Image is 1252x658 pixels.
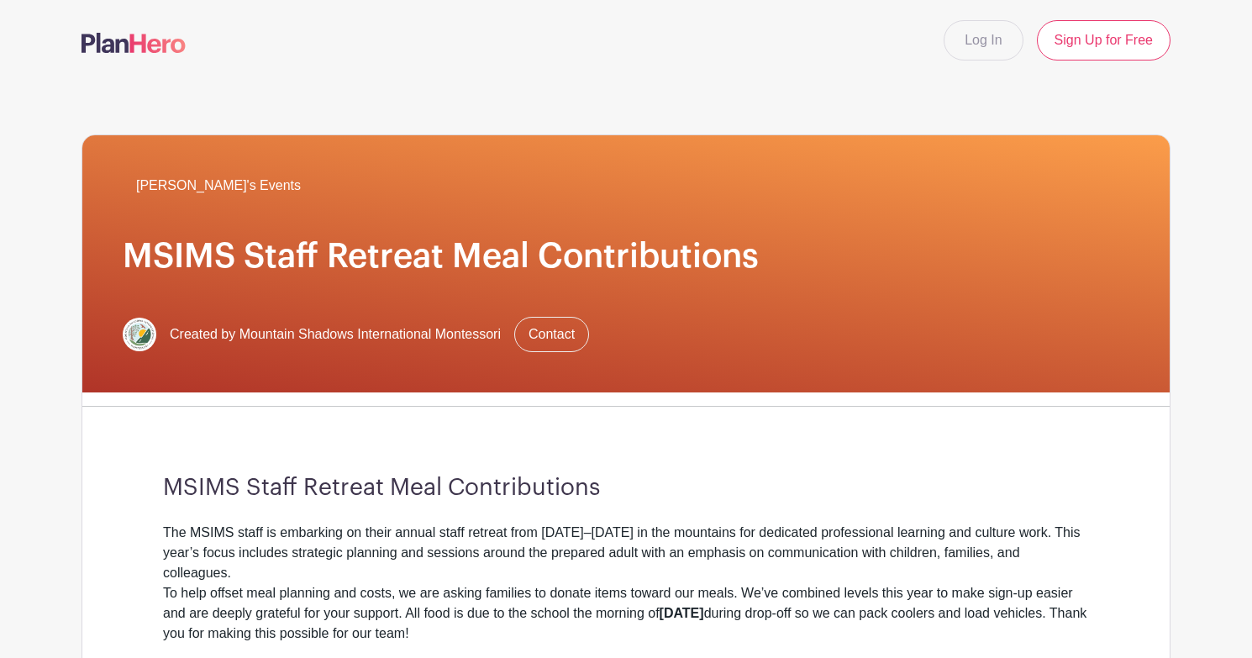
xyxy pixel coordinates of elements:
[1037,20,1170,61] a: Sign Up for Free
[163,583,1089,644] div: To help offset meal planning and costs, we are asking families to donate items toward our meals. ...
[660,606,704,620] strong: [DATE]
[136,176,301,196] span: [PERSON_NAME]'s Events
[163,523,1089,583] div: The MSIMS staff is embarking on their annual staff retreat from [DATE]–[DATE] in the mountains fo...
[123,236,1129,276] h1: MSIMS Staff Retreat Meal Contributions
[163,474,1089,503] h3: MSIMS Staff Retreat Meal Contributions
[170,324,501,345] span: Created by Mountain Shadows International Montessori
[82,33,186,53] img: logo-507f7623f17ff9eddc593b1ce0a138ce2505c220e1c5a4e2b4648c50719b7d32.svg
[123,318,156,351] img: MSIM_LogoCircular.jpg
[514,317,589,352] a: Contact
[944,20,1023,61] a: Log In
